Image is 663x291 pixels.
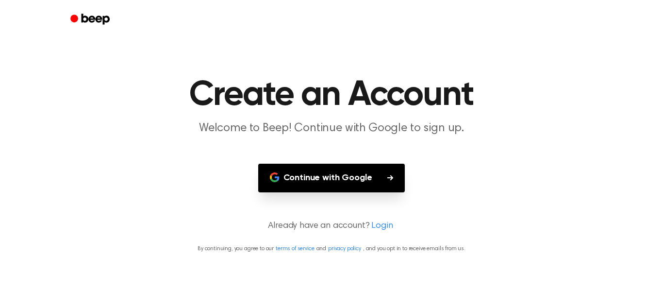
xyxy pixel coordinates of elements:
[12,244,651,253] p: By continuing, you agree to our and , and you opt in to receive emails from us.
[371,220,393,233] a: Login
[276,246,314,252] a: terms of service
[83,78,580,113] h1: Create an Account
[258,164,405,192] button: Continue with Google
[145,120,518,137] p: Welcome to Beep! Continue with Google to sign up.
[64,10,118,29] a: Beep
[328,246,361,252] a: privacy policy
[12,220,651,233] p: Already have an account?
